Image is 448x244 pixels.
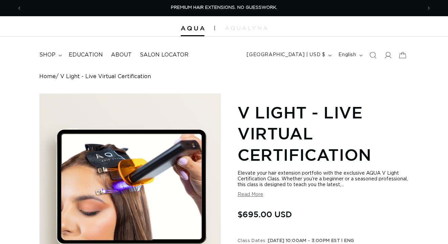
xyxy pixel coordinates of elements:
button: [GEOGRAPHIC_DATA] | USD $ [243,49,334,62]
span: V Light - Live Virtual Certification [60,73,151,80]
img: Aqua Hair Extensions [181,26,204,31]
a: Home [39,73,56,80]
h1: V Light - Live Virtual Certification [238,102,409,165]
span: About [111,51,132,59]
a: Salon Locator [136,47,193,63]
span: $695.00 USD [238,208,292,221]
button: Next announcement [421,2,436,15]
summary: shop [35,47,65,63]
span: English [338,51,356,59]
span: [DATE] 10:00AM - 3:00PM EST l ENG [268,239,354,243]
summary: Search [365,48,380,63]
span: shop [39,51,55,59]
div: Elevate your hair extension portfolio with the exclusive AQUA V Light Certification Class. Whethe... [238,171,409,188]
nav: breadcrumbs [39,73,408,80]
img: aqualyna.com [225,26,267,30]
span: Education [69,51,103,59]
span: [GEOGRAPHIC_DATA] | USD $ [247,51,325,59]
button: Previous announcement [12,2,27,15]
a: About [107,47,136,63]
button: English [334,49,365,62]
span: Salon Locator [140,51,188,59]
span: PREMIUM HAIR EXTENSIONS. NO GUESSWORK. [171,5,277,10]
button: Read More [238,192,263,198]
a: Education [65,47,107,63]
